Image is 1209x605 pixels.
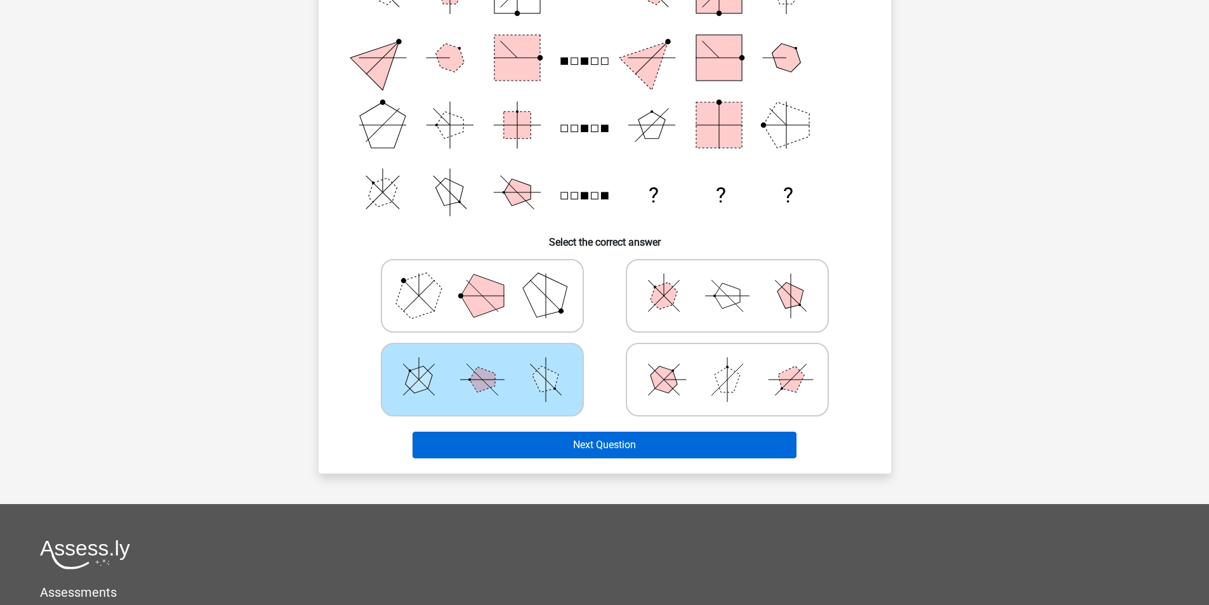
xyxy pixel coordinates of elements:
h6: Select the correct answer [339,226,871,248]
button: Next Question [413,432,796,458]
img: Assessly logo [40,540,130,569]
text: ? [715,183,725,208]
text: ? [648,183,658,208]
h5: Assessments [40,585,1169,600]
text: ? [783,183,793,208]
